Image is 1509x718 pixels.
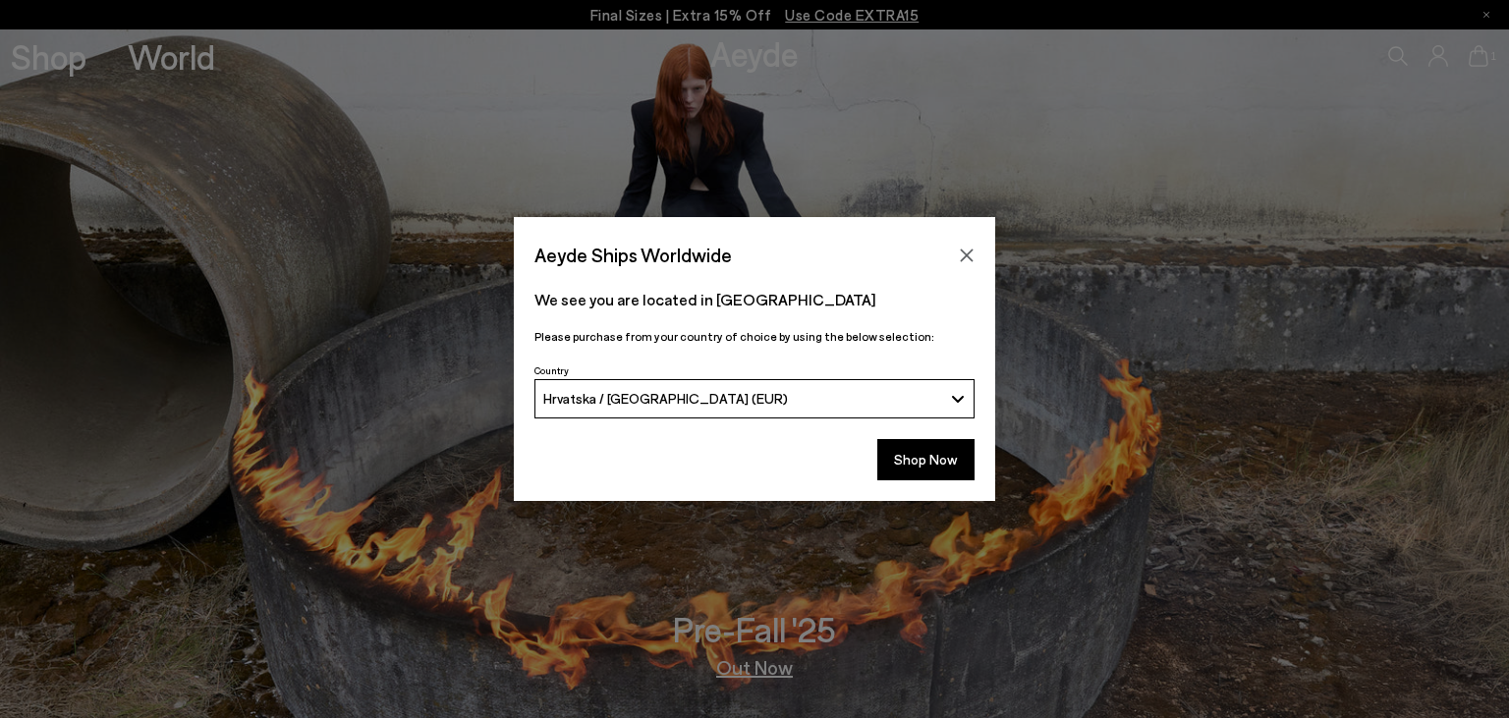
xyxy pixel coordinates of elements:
button: Shop Now [877,439,975,480]
p: Please purchase from your country of choice by using the below selection: [534,327,975,346]
span: Country [534,364,569,376]
p: We see you are located in [GEOGRAPHIC_DATA] [534,288,975,311]
button: Close [952,241,981,270]
span: Hrvatska / [GEOGRAPHIC_DATA] (EUR) [543,390,788,407]
span: Aeyde Ships Worldwide [534,238,732,272]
